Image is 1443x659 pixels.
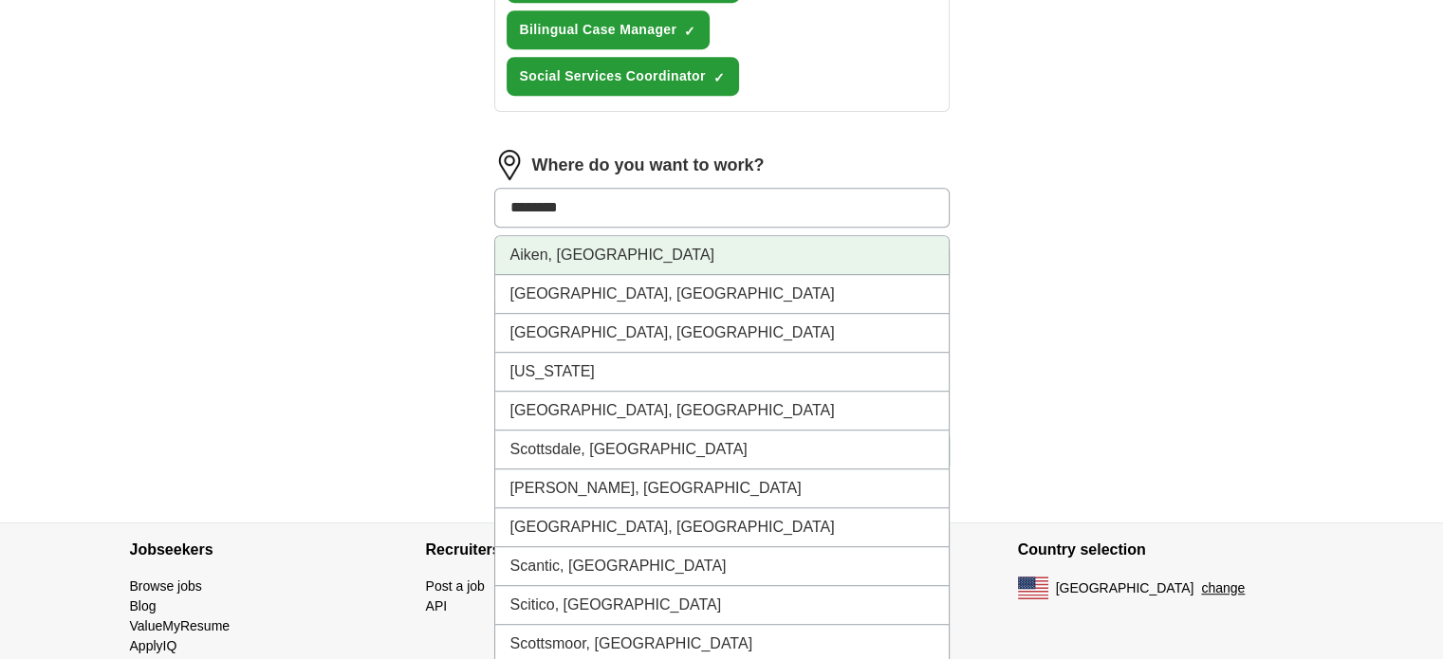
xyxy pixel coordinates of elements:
[495,469,949,508] li: [PERSON_NAME], [GEOGRAPHIC_DATA]
[495,236,949,275] li: Aiken, [GEOGRAPHIC_DATA]
[495,353,949,392] li: [US_STATE]
[684,24,695,39] span: ✓
[532,153,765,178] label: Where do you want to work?
[507,57,739,96] button: Social Services Coordinator✓
[713,70,725,85] span: ✓
[495,547,949,586] li: Scantic, [GEOGRAPHIC_DATA]
[130,618,231,633] a: ValueMyResume
[130,598,157,613] a: Blog
[520,20,677,40] span: Bilingual Case Manager
[495,508,949,547] li: [GEOGRAPHIC_DATA], [GEOGRAPHIC_DATA]
[426,578,485,594] a: Post a job
[507,10,711,49] button: Bilingual Case Manager✓
[495,430,949,469] li: Scottsdale, [GEOGRAPHIC_DATA]
[495,392,949,430] li: [GEOGRAPHIC_DATA], [GEOGRAPHIC_DATA]
[130,638,177,653] a: ApplyIQ
[1056,578,1194,598] span: [GEOGRAPHIC_DATA]
[495,314,949,353] li: [GEOGRAPHIC_DATA], [GEOGRAPHIC_DATA]
[494,150,525,180] img: location.png
[520,66,706,86] span: Social Services Coordinator
[426,598,448,613] a: API
[1201,578,1245,598] button: change
[130,578,202,594] a: Browse jobs
[495,275,949,314] li: [GEOGRAPHIC_DATA], [GEOGRAPHIC_DATA]
[495,586,949,625] li: Scitico, [GEOGRAPHIC_DATA]
[1018,577,1048,599] img: US flag
[1018,523,1314,577] h4: Country selection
